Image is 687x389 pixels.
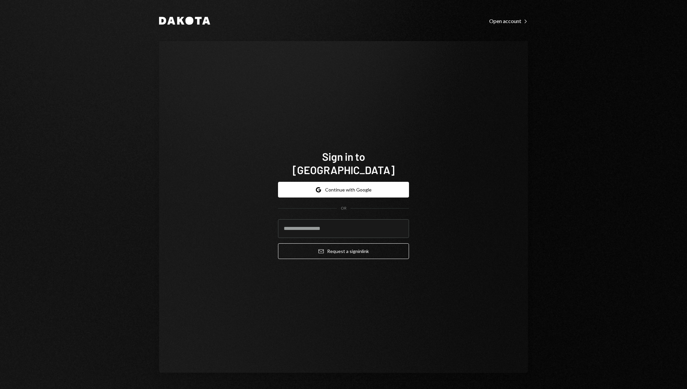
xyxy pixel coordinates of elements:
button: Request a signinlink [278,243,409,259]
div: OR [341,206,347,211]
h1: Sign in to [GEOGRAPHIC_DATA] [278,150,409,176]
a: Open account [489,17,528,24]
div: Open account [489,18,528,24]
button: Continue with Google [278,182,409,198]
